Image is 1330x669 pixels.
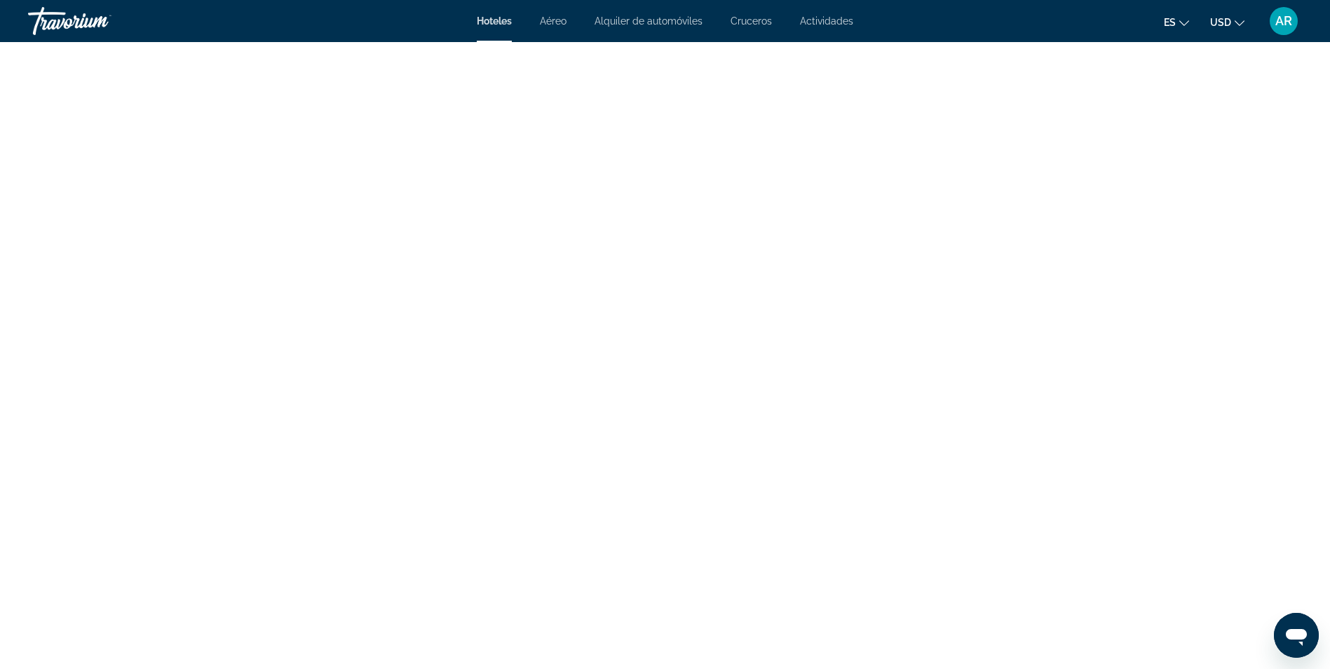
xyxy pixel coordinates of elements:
span: es [1164,17,1176,28]
a: Hoteles [477,15,512,27]
a: Aéreo [540,15,566,27]
a: Actividades [800,15,853,27]
button: Change language [1164,12,1189,32]
a: Cruceros [731,15,772,27]
button: Change currency [1210,12,1244,32]
button: User Menu [1265,6,1302,36]
iframe: Button to launch messaging window [1274,613,1319,658]
span: USD [1210,17,1231,28]
span: AR [1275,14,1292,28]
a: Travorium [28,3,168,39]
a: Alquiler de automóviles [595,15,703,27]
